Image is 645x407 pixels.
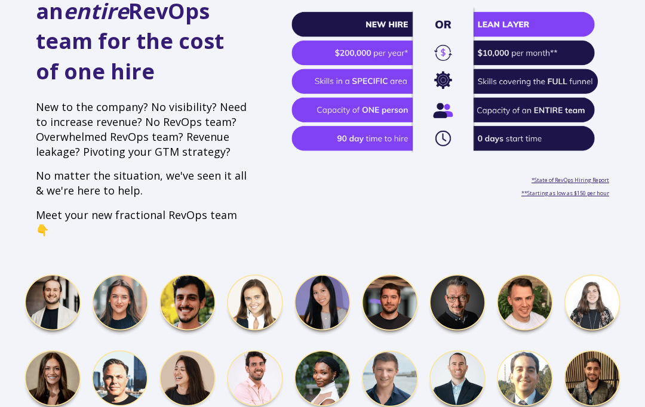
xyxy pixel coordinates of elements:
[521,189,609,197] a: **Starting as low as $150 per hour
[36,168,251,198] p: No matter the situation, we've seen it all & we're here to help.
[291,5,609,156] img: Revenue Operations Fractional Services side by side Comparison hiring internally vs us
[36,100,251,159] p: New to the company? No visibility? Need to increase revenue? No RevOps team? Overwhelmed RevOps t...
[532,176,609,184] a: *State of RevOps Hiring Report
[36,208,251,238] p: Meet your new fractional RevOps team 👇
